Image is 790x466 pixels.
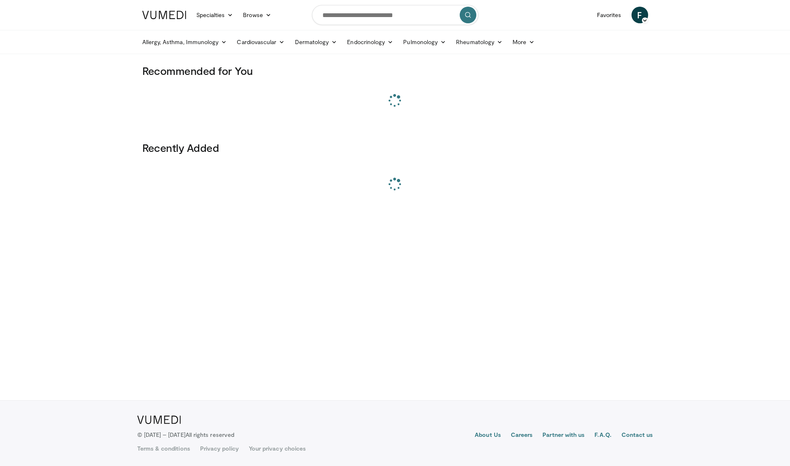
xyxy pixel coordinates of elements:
a: Careers [511,431,533,441]
a: Privacy policy [200,444,239,453]
h3: Recently Added [142,141,648,154]
a: Dermatology [290,34,342,50]
a: Contact us [622,431,653,441]
img: VuMedi Logo [142,11,186,19]
p: © [DATE] – [DATE] [137,431,235,439]
a: Partner with us [542,431,584,441]
a: More [508,34,540,50]
a: Rheumatology [451,34,508,50]
a: Browse [238,7,276,23]
a: Terms & conditions [137,444,190,453]
img: VuMedi Logo [137,416,181,424]
a: Pulmonology [398,34,451,50]
span: All rights reserved [186,431,234,438]
a: Cardiovascular [232,34,290,50]
a: Your privacy choices [249,444,306,453]
input: Search topics, interventions [312,5,478,25]
a: Favorites [592,7,627,23]
a: Endocrinology [342,34,398,50]
h3: Recommended for You [142,64,648,77]
a: Specialties [191,7,238,23]
a: F [632,7,648,23]
a: F.A.Q. [594,431,611,441]
a: About Us [475,431,501,441]
a: Allergy, Asthma, Immunology [137,34,232,50]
